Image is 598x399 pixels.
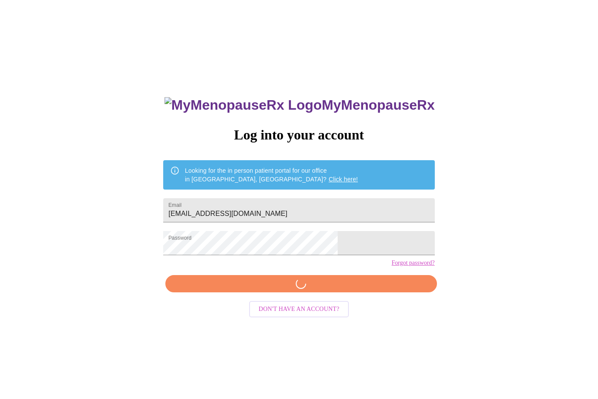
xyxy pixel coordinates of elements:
button: Don't have an account? [249,301,349,318]
div: Looking for the in person patient portal for our office in [GEOGRAPHIC_DATA], [GEOGRAPHIC_DATA]? [185,163,358,187]
img: MyMenopauseRx Logo [165,97,322,113]
h3: MyMenopauseRx [165,97,435,113]
h3: Log into your account [163,127,434,143]
a: Don't have an account? [247,305,351,312]
a: Forgot password? [392,260,435,266]
span: Don't have an account? [259,304,339,315]
a: Click here! [329,176,358,183]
